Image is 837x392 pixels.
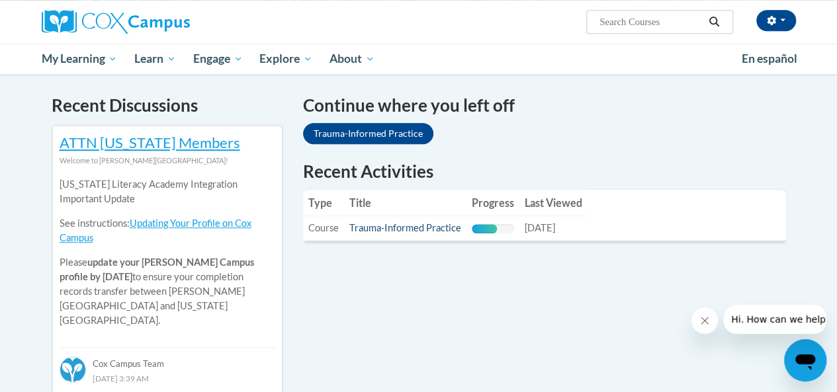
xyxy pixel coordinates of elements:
button: Search [704,14,724,30]
h1: Recent Activities [303,159,786,183]
div: Progress, % [472,224,497,233]
span: [DATE] [525,222,555,233]
a: Cox Campus [42,10,280,34]
a: En español [733,45,806,73]
img: Cox Campus [42,10,190,34]
span: En español [742,52,797,65]
a: ATTN [US_STATE] Members [60,134,240,151]
th: Last Viewed [519,190,588,216]
button: Account Settings [756,10,796,31]
div: Main menu [32,44,806,74]
h4: Continue where you left off [303,93,786,118]
span: Course [308,222,339,233]
span: My Learning [41,51,117,67]
span: Engage [193,51,243,67]
a: About [321,44,383,74]
a: Trauma-Informed Practice [303,123,433,144]
div: Please to ensure your completion records transfer between [PERSON_NAME][GEOGRAPHIC_DATA] and [US_... [60,168,275,338]
a: Learn [126,44,185,74]
th: Progress [466,190,519,216]
a: My Learning [33,44,126,74]
iframe: Message from company [723,305,826,334]
iframe: Close message [691,307,718,334]
p: See instructions: [60,216,275,245]
iframe: Button to launch messaging window [784,339,826,381]
a: Updating Your Profile on Cox Campus [60,217,251,243]
div: Cox Campus Team [60,347,275,371]
b: update your [PERSON_NAME] Campus profile by [DATE] [60,256,254,282]
input: Search Courses [598,14,704,30]
a: Engage [185,44,251,74]
h4: Recent Discussions [52,93,283,118]
p: [US_STATE] Literacy Academy Integration Important Update [60,177,275,206]
a: Trauma-Informed Practice [349,222,461,233]
span: Hi. How can we help? [8,9,107,20]
span: Learn [134,51,176,67]
a: Explore [251,44,321,74]
th: Title [344,190,466,216]
th: Type [303,190,344,216]
div: [DATE] 3:39 AM [60,371,275,385]
div: Welcome to [PERSON_NAME][GEOGRAPHIC_DATA]! [60,153,275,168]
span: Explore [259,51,312,67]
span: About [330,51,374,67]
img: Cox Campus Team [60,356,86,383]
